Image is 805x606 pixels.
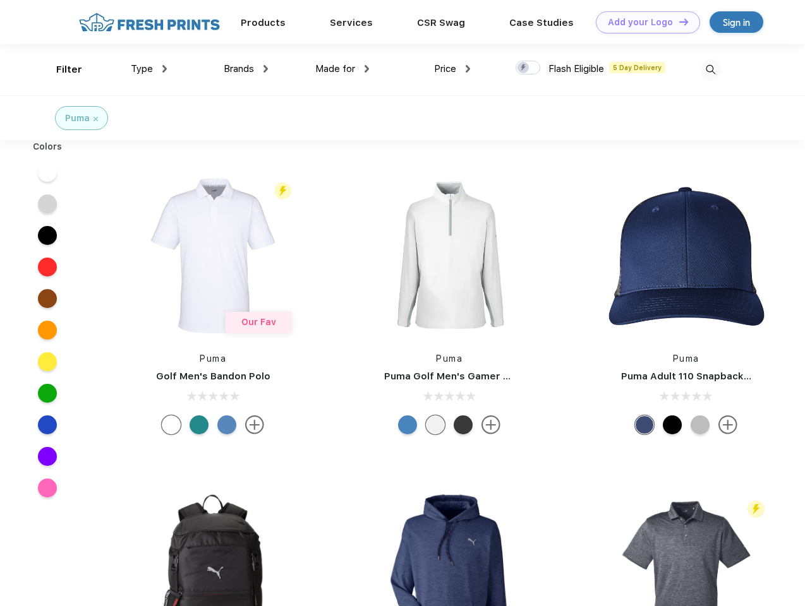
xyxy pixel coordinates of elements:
img: flash_active_toggle.svg [274,182,291,199]
div: Colors [23,140,72,153]
img: dropdown.png [365,65,369,73]
a: Puma [436,353,463,364]
div: Lake Blue [217,415,236,434]
span: Brands [224,63,254,74]
span: Our Fav [241,317,276,327]
img: func=resize&h=266 [365,172,533,340]
div: Bright Cobalt [398,415,417,434]
div: Pma Blk Pma Blk [663,415,682,434]
a: Puma [200,353,226,364]
a: Golf Men's Bandon Polo [156,371,270,382]
span: Price [434,63,456,74]
img: more.svg [481,415,500,434]
img: more.svg [245,415,264,434]
div: Sign in [723,15,750,30]
img: more.svg [718,415,737,434]
img: fo%20logo%202.webp [75,11,224,33]
img: DT [679,18,688,25]
img: desktop_search.svg [700,59,721,80]
a: Sign in [710,11,763,33]
a: Puma Golf Men's Gamer Golf Quarter-Zip [384,371,584,382]
a: Puma [673,353,699,364]
div: Puma Black [454,415,473,434]
div: Green Lagoon [190,415,209,434]
div: Puma [65,112,90,125]
img: dropdown.png [162,65,167,73]
img: func=resize&h=266 [129,172,297,340]
a: Services [330,17,373,28]
span: Type [131,63,153,74]
img: dropdown.png [466,65,470,73]
span: Flash Eligible [548,63,604,74]
div: Bright White [426,415,445,434]
a: CSR Swag [417,17,465,28]
a: Products [241,17,286,28]
span: 5 Day Delivery [609,62,665,73]
div: Peacoat Qut Shd [635,415,654,434]
div: Bright White [162,415,181,434]
span: Made for [315,63,355,74]
div: Add your Logo [608,17,673,28]
img: dropdown.png [263,65,268,73]
div: Filter [56,62,82,77]
img: func=resize&h=266 [602,172,770,340]
img: filter_cancel.svg [94,117,98,121]
div: Quarry with Brt Whit [691,415,710,434]
img: flash_active_toggle.svg [747,501,765,518]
